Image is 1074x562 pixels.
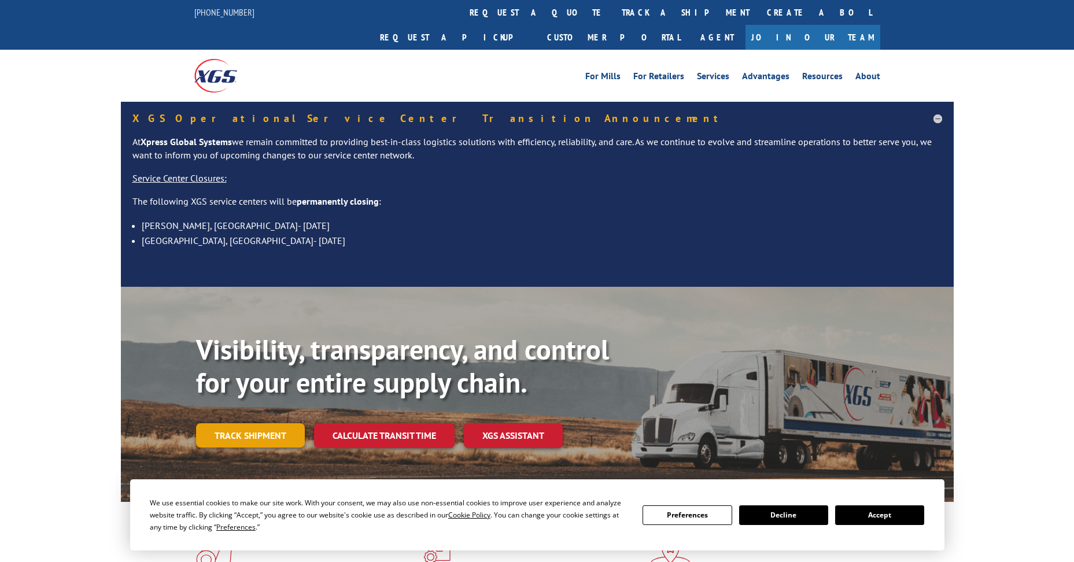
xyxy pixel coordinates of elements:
[297,195,379,207] strong: permanently closing
[464,423,563,448] a: XGS ASSISTANT
[196,423,305,448] a: Track shipment
[141,136,232,147] strong: Xpress Global Systems
[855,72,880,84] a: About
[132,113,942,124] h5: XGS Operational Service Center Transition Announcement
[745,25,880,50] a: Join Our Team
[314,423,455,448] a: Calculate transit time
[633,72,684,84] a: For Retailers
[194,6,254,18] a: [PHONE_NUMBER]
[142,233,942,248] li: [GEOGRAPHIC_DATA], [GEOGRAPHIC_DATA]- [DATE]
[132,172,227,184] u: Service Center Closures:
[802,72,843,84] a: Resources
[132,135,942,172] p: At we remain committed to providing best-in-class logistics solutions with efficiency, reliabilit...
[371,25,538,50] a: Request a pickup
[585,72,621,84] a: For Mills
[132,195,942,218] p: The following XGS service centers will be :
[689,25,745,50] a: Agent
[538,25,689,50] a: Customer Portal
[643,505,732,525] button: Preferences
[196,331,609,401] b: Visibility, transparency, and control for your entire supply chain.
[150,497,629,533] div: We use essential cookies to make our site work. With your consent, we may also use non-essential ...
[216,522,256,532] span: Preferences
[835,505,924,525] button: Accept
[142,218,942,233] li: [PERSON_NAME], [GEOGRAPHIC_DATA]- [DATE]
[739,505,828,525] button: Decline
[448,510,490,520] span: Cookie Policy
[130,479,944,550] div: Cookie Consent Prompt
[742,72,789,84] a: Advantages
[697,72,729,84] a: Services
